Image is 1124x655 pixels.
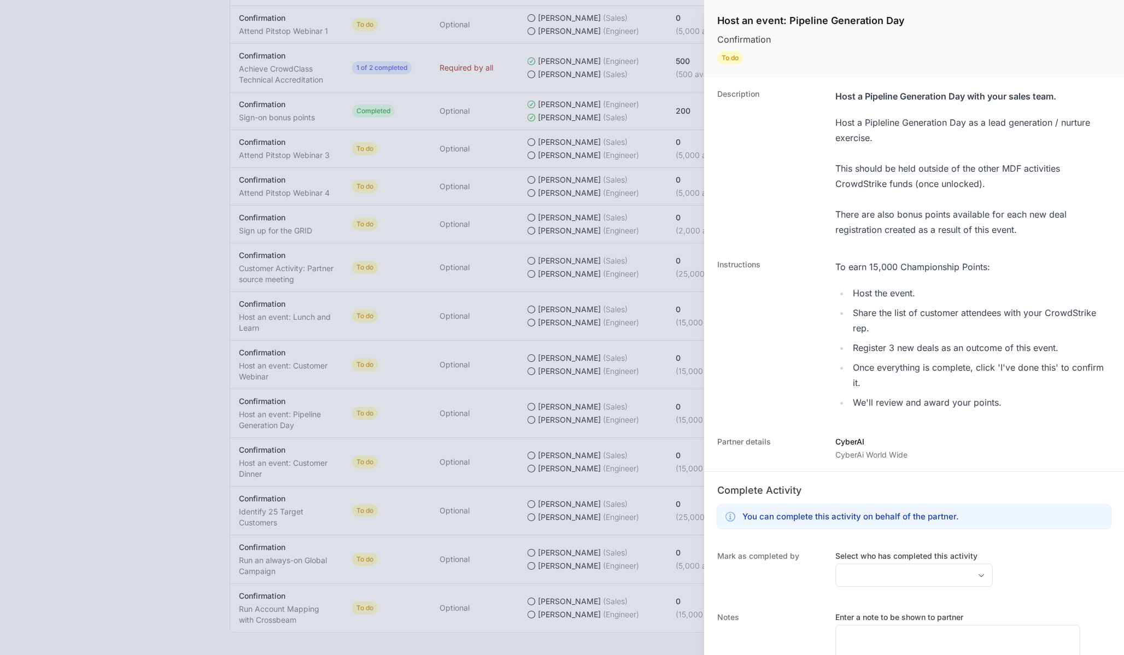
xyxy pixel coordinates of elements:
div: Host a Pipleline Generation Day as a lead generation / nurture exercise. [835,115,1111,145]
li: Once everything is complete, click 'I've done this' to confirm it. [850,360,1111,390]
dt: Description [717,89,822,237]
div: Host a Pipeline Generation Day with your sales team. [835,89,1111,104]
label: Select who has completed this activity [835,551,993,562]
li: Host the event. [850,285,1111,301]
h1: Host an event: Pipeline Generation Day [717,13,905,28]
dt: Instructions [717,259,822,414]
li: Share the list of customer attendees with your CrowdStrike rep. [850,305,1111,336]
h3: You can complete this activity on behalf of the partner. [742,510,959,523]
h2: Complete Activity [717,483,1111,498]
li: We'll review and award your points. [850,395,1111,410]
dt: Mark as completed by [717,551,822,590]
li: Register 3 new deals as an outcome of this event. [850,340,1111,355]
p: Confirmation [717,33,905,46]
div: This should be held outside of the other MDF activities CrowdStrike funds (once unlocked). There ... [835,145,1111,237]
p: CyberAi World Wide [835,449,908,460]
p: CyberAI [835,436,908,447]
div: Open [970,564,992,586]
div: To earn 15,000 Championship Points: [835,259,1111,274]
dt: Partner details [717,436,822,460]
label: Enter a note to be shown to partner [835,612,1080,623]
